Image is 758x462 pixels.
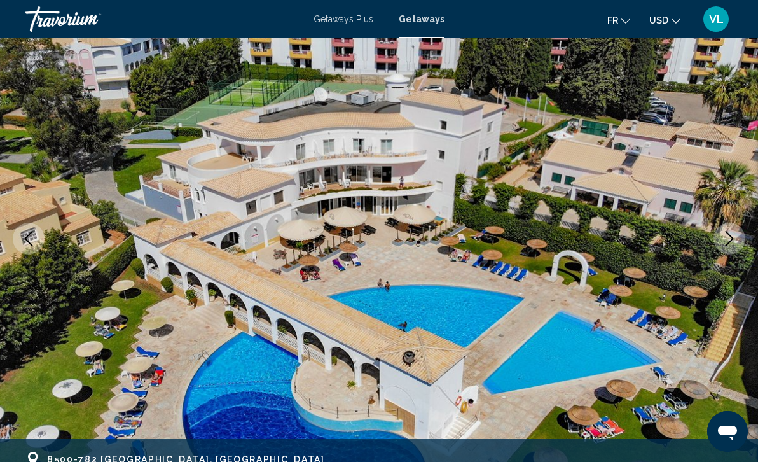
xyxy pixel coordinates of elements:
button: User Menu [699,6,733,32]
a: Getaways Plus [314,14,373,24]
button: Next image [713,223,745,255]
iframe: Bouton de lancement de la fenêtre de messagerie [707,411,748,452]
button: Change currency [649,11,680,29]
span: fr [607,15,618,25]
a: Travorium [25,6,301,32]
span: USD [649,15,668,25]
button: Change language [607,11,630,29]
a: Getaways [399,14,444,24]
span: VL [709,13,724,25]
button: Previous image [13,223,45,255]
